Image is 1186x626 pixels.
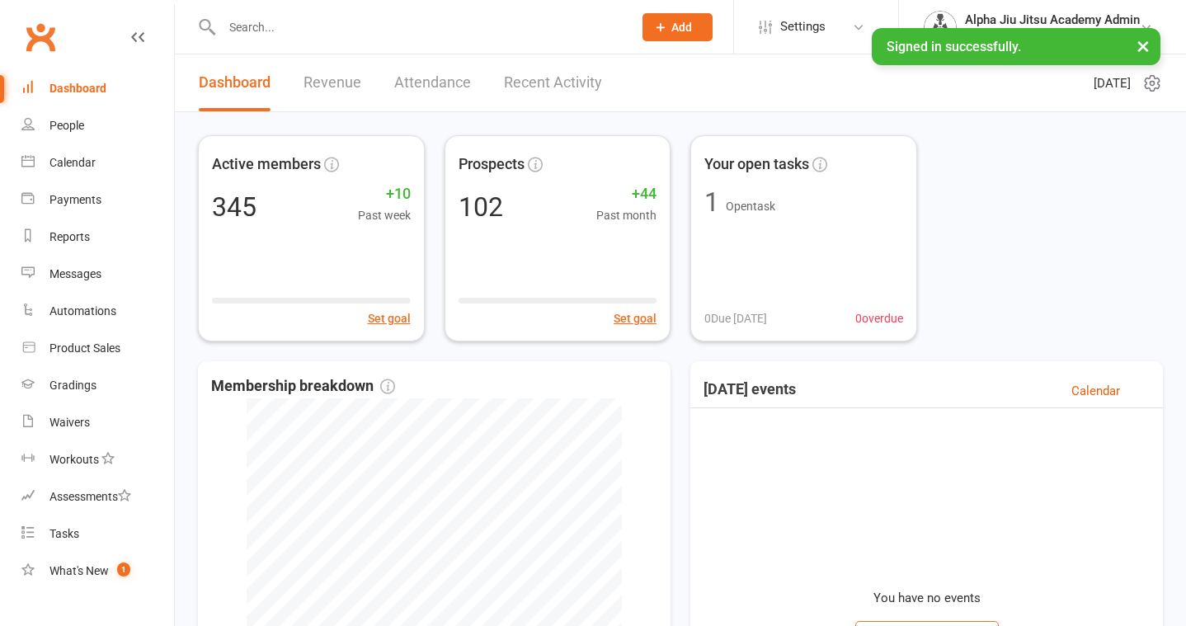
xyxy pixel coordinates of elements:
[965,27,1140,42] div: Alpha Jiu Jitsu Academy
[49,416,90,429] div: Waivers
[596,182,657,206] span: +44
[1128,28,1158,64] button: ×
[704,381,796,401] h3: [DATE] events
[49,527,79,540] div: Tasks
[211,374,395,398] span: Membership breakdown
[21,367,174,404] a: Gradings
[49,82,106,95] div: Dashboard
[394,54,471,111] a: Attendance
[304,54,361,111] a: Revenue
[21,404,174,441] a: Waivers
[21,553,174,590] a: What's New1
[212,153,321,177] span: Active members
[49,564,109,577] div: What's New
[504,54,602,111] a: Recent Activity
[21,181,174,219] a: Payments
[49,304,116,318] div: Automations
[49,156,96,169] div: Calendar
[21,107,174,144] a: People
[965,12,1140,27] div: Alpha Jiu Jitsu Academy Admin
[1071,381,1120,401] a: Calendar
[199,54,271,111] a: Dashboard
[21,478,174,515] a: Assessments
[368,309,411,327] button: Set goal
[873,588,981,608] p: You have no events
[217,16,621,39] input: Search...
[212,194,256,220] div: 345
[20,16,61,58] a: Clubworx
[704,153,809,177] span: Your open tasks
[855,309,903,327] span: 0 overdue
[49,490,131,503] div: Assessments
[596,206,657,224] span: Past month
[21,219,174,256] a: Reports
[49,267,101,280] div: Messages
[358,182,411,206] span: +10
[887,39,1021,54] span: Signed in successfully.
[117,562,130,577] span: 1
[704,309,767,327] span: 0 Due [DATE]
[614,309,657,327] button: Set goal
[21,441,174,478] a: Workouts
[671,21,692,34] span: Add
[21,330,174,367] a: Product Sales
[704,189,719,215] div: 1
[642,13,713,41] button: Add
[21,515,174,553] a: Tasks
[459,194,503,220] div: 102
[21,256,174,293] a: Messages
[49,453,99,466] div: Workouts
[49,193,101,206] div: Payments
[49,119,84,132] div: People
[21,293,174,330] a: Automations
[780,8,826,45] span: Settings
[726,200,775,213] span: Open task
[358,206,411,224] span: Past week
[924,11,957,44] img: thumb_image1751406779.png
[21,70,174,107] a: Dashboard
[1094,73,1131,93] span: [DATE]
[49,230,90,243] div: Reports
[49,379,96,392] div: Gradings
[21,144,174,181] a: Calendar
[459,153,525,177] span: Prospects
[49,341,120,355] div: Product Sales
